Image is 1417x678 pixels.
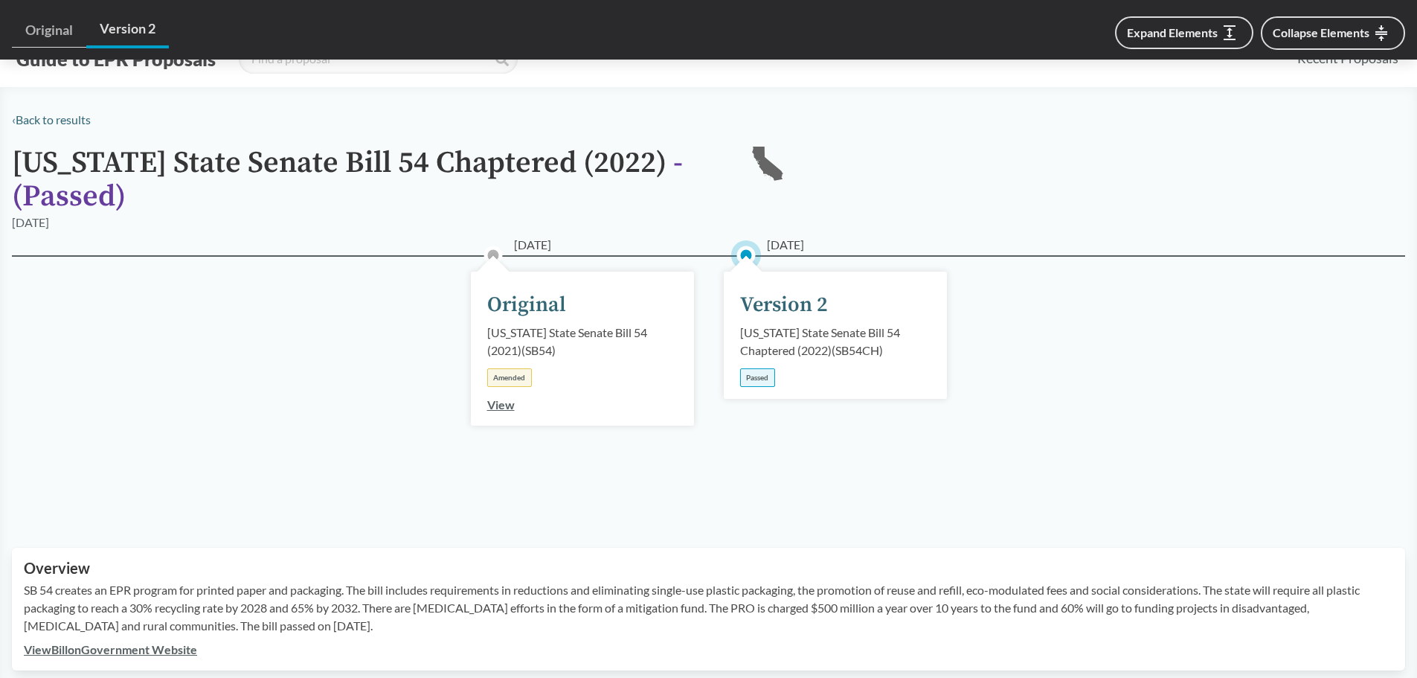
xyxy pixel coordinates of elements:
div: Original [487,290,566,321]
div: Passed [740,368,775,387]
div: [US_STATE] State Senate Bill 54 (2021) ( SB54 ) [487,324,678,359]
button: Collapse Elements [1261,16,1405,50]
span: [DATE] [767,236,804,254]
div: [DATE] [12,214,49,231]
a: ViewBillonGovernment Website [24,642,197,656]
p: SB 54 creates an EPR program for printed paper and packaging. The bill includes requirements in r... [24,581,1393,635]
a: Original [12,13,86,48]
h1: [US_STATE] State Senate Bill 54 Chaptered (2022) [12,147,726,214]
h2: Overview [24,560,1393,577]
span: - ( Passed ) [12,144,683,215]
div: Version 2 [740,290,828,321]
a: ‹Back to results [12,112,91,127]
a: View [487,397,515,412]
div: [US_STATE] State Senate Bill 54 Chaptered (2022) ( SB54CH ) [740,324,931,359]
a: Version 2 [86,12,169,48]
button: Expand Elements [1115,16,1253,49]
span: [DATE] [514,236,551,254]
div: Amended [487,368,532,387]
